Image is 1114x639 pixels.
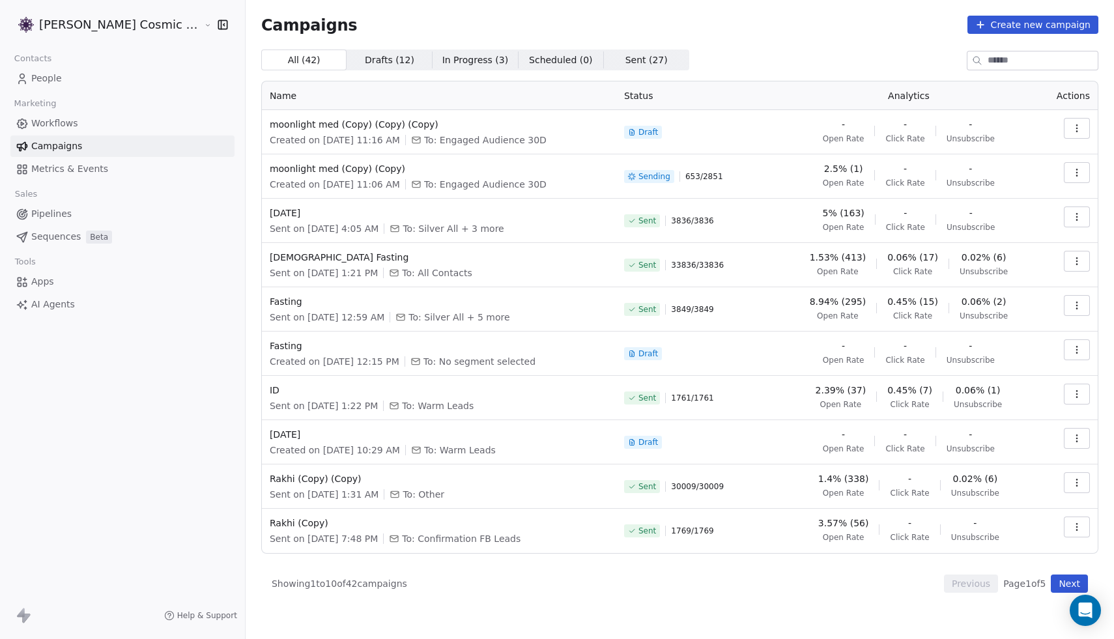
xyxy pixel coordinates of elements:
[9,252,41,272] span: Tools
[823,178,864,188] span: Open Rate
[638,526,656,536] span: Sent
[885,355,924,365] span: Click Rate
[424,444,496,457] span: To: Warm Leads
[270,488,379,501] span: Sent on [DATE] 1:31 AM
[947,444,995,454] span: Unsubscribe
[823,444,864,454] span: Open Rate
[529,53,593,67] span: Scheduled ( 0 )
[956,384,1001,397] span: 0.06% (1)
[270,222,379,235] span: Sent on [DATE] 4:05 AM
[31,72,62,85] span: People
[270,206,608,220] span: [DATE]
[270,134,400,147] span: Created on [DATE] 11:16 AM
[671,260,724,270] span: 33836 / 33836
[270,295,608,308] span: Fasting
[638,216,656,226] span: Sent
[893,311,932,321] span: Click Rate
[164,610,237,621] a: Help & Support
[1003,577,1046,590] span: Page 1 of 5
[962,251,1007,264] span: 0.02% (6)
[270,444,400,457] span: Created on [DATE] 10:29 AM
[270,399,378,412] span: Sent on [DATE] 1:22 PM
[270,339,608,352] span: Fasting
[885,134,924,144] span: Click Rate
[31,117,78,130] span: Workflows
[842,428,845,441] span: -
[18,17,34,33] img: Logo_Properly_Aligned.png
[177,610,237,621] span: Help & Support
[638,127,658,137] span: Draft
[365,53,414,67] span: Drafts ( 12 )
[270,251,608,264] span: [DEMOGRAPHIC_DATA] Fasting
[893,266,932,277] span: Click Rate
[823,134,864,144] span: Open Rate
[9,184,43,204] span: Sales
[908,517,911,530] span: -
[31,207,72,221] span: Pipelines
[638,393,656,403] span: Sent
[969,339,972,352] span: -
[270,266,378,279] span: Sent on [DATE] 1:21 PM
[270,118,608,131] span: moonlight med (Copy) (Copy) (Copy)
[952,472,997,485] span: 0.02% (6)
[817,266,859,277] span: Open Rate
[262,81,616,110] th: Name
[820,399,862,410] span: Open Rate
[39,16,201,33] span: [PERSON_NAME] Cosmic Academy LLP
[823,532,864,543] span: Open Rate
[887,251,938,264] span: 0.06% (17)
[270,311,384,324] span: Sent on [DATE] 12:59 AM
[904,162,907,175] span: -
[685,171,723,182] span: 653 / 2851
[671,481,724,492] span: 30009 / 30009
[10,158,235,180] a: Metrics & Events
[947,134,995,144] span: Unsubscribe
[10,271,235,292] a: Apps
[967,16,1098,34] button: Create new campaign
[261,16,358,34] span: Campaigns
[960,311,1008,321] span: Unsubscribe
[638,171,670,182] span: Sending
[31,275,54,289] span: Apps
[442,53,509,67] span: In Progress ( 3 )
[973,517,977,530] span: -
[270,162,608,175] span: moonlight med (Copy) (Copy)
[960,266,1008,277] span: Unsubscribe
[31,162,108,176] span: Metrics & Events
[402,399,474,412] span: To: Warm Leads
[823,222,864,233] span: Open Rate
[31,298,75,311] span: AI Agents
[270,532,378,545] span: Sent on [DATE] 7:48 PM
[402,266,472,279] span: To: All Contacts
[890,399,929,410] span: Click Rate
[817,311,859,321] span: Open Rate
[886,222,925,233] span: Click Rate
[638,304,656,315] span: Sent
[272,577,407,590] span: Showing 1 to 10 of 42 campaigns
[31,230,81,244] span: Sequences
[10,294,235,315] a: AI Agents
[408,311,509,324] span: To: Silver All + 5 more
[424,178,547,191] span: To: Engaged Audience 30D
[823,355,864,365] span: Open Rate
[270,384,608,397] span: ID
[947,355,995,365] span: Unsubscribe
[779,81,1038,110] th: Analytics
[1038,81,1098,110] th: Actions
[947,222,995,233] span: Unsubscribe
[969,428,972,441] span: -
[818,472,869,485] span: 1.4% (338)
[962,295,1007,308] span: 0.06% (2)
[10,68,235,89] a: People
[8,49,57,68] span: Contacts
[10,203,235,225] a: Pipelines
[270,178,400,191] span: Created on [DATE] 11:06 AM
[823,488,864,498] span: Open Rate
[671,393,713,403] span: 1761 / 1761
[904,118,907,131] span: -
[10,135,235,157] a: Campaigns
[10,113,235,134] a: Workflows
[890,532,929,543] span: Click Rate
[270,472,608,485] span: Rakhi (Copy) (Copy)
[270,428,608,441] span: [DATE]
